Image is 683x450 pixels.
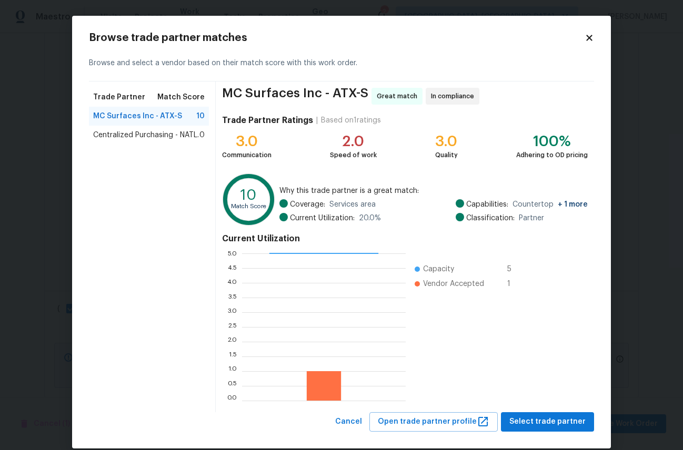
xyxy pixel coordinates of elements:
span: 10 [196,111,205,121]
div: 3.0 [222,136,272,147]
span: + 1 more [558,201,588,208]
div: Speed of work [330,150,377,160]
button: Cancel [331,412,366,432]
span: 20.0 % [359,213,381,223]
h4: Trade Partner Ratings [222,115,313,126]
button: Open trade partner profile [369,412,498,432]
span: 1 [507,279,524,289]
div: 100% [516,136,588,147]
span: Vendor Accepted [423,279,484,289]
text: 2.5 [228,324,237,330]
span: Capacity [423,264,454,274]
text: 1.5 [229,353,237,360]
text: 3.0 [227,309,237,315]
text: 10 [240,188,257,202]
text: 0.0 [227,397,237,404]
div: 3.0 [435,136,458,147]
text: 0.5 [227,383,237,389]
div: Communication [222,150,272,160]
h4: Current Utilization [222,233,588,244]
span: 5 [507,264,524,274]
div: Adhering to OD pricing [516,150,588,160]
span: Current Utilization: [290,213,355,223]
span: Centralized Purchasing - NATL. [93,130,199,140]
button: Select trade partner [501,412,594,432]
span: Select trade partner [509,415,586,428]
span: MC Surfaces Inc - ATX-S [93,111,182,121]
span: In compliance [431,91,478,101]
span: Open trade partner profile [378,415,489,428]
text: 1.0 [228,368,237,374]
span: Coverage: [290,199,325,210]
h2: Browse trade partner matches [89,33,585,43]
div: 2.0 [330,136,377,147]
span: Match Score [157,92,205,103]
span: Trade Partner [93,92,145,103]
div: Browse and select a vendor based on their match score with this work order. [89,45,594,81]
span: Why this trade partner is a great match: [279,186,588,196]
div: | [313,115,321,126]
text: 4.5 [227,265,237,271]
span: Services area [329,199,376,210]
span: Great match [377,91,421,101]
text: 3.5 [228,294,237,301]
span: Capabilities: [466,199,508,210]
span: Countertop [513,199,588,210]
div: Quality [435,150,458,160]
span: Classification: [466,213,515,223]
div: Based on 1 ratings [321,115,381,126]
span: Partner [519,213,544,223]
text: 2.0 [227,339,237,345]
span: MC Surfaces Inc - ATX-S [222,88,368,105]
text: 5.0 [227,250,237,257]
span: 0 [199,130,205,140]
text: Match Score [231,203,266,209]
span: Cancel [335,415,362,428]
text: 4.0 [227,280,237,286]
